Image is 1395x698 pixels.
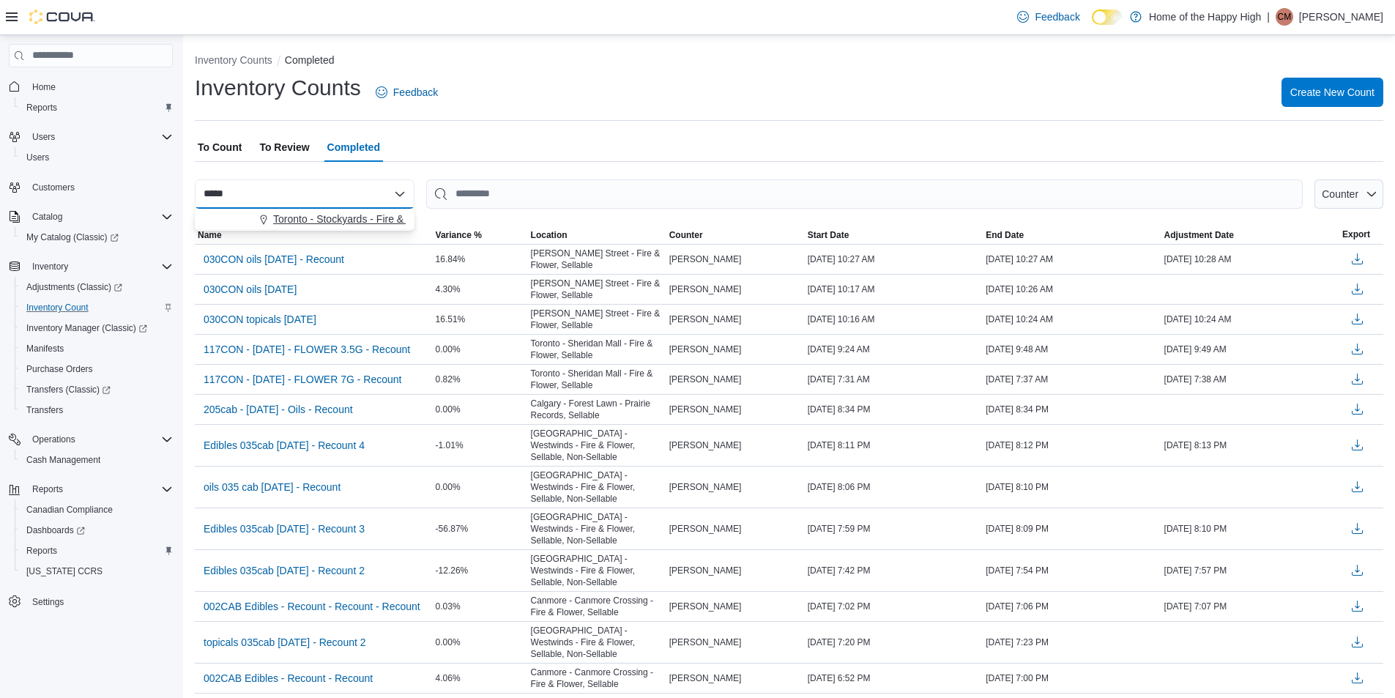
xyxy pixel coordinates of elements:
button: Inventory [3,256,179,277]
span: [PERSON_NAME] [669,481,742,493]
div: Calgary - Forest Lawn - Prairie Records, Sellable [528,395,666,424]
span: Users [21,149,173,166]
span: CM [1278,8,1292,26]
div: -12.26% [433,562,528,579]
button: Transfers [15,400,179,420]
div: [GEOGRAPHIC_DATA] - Westwinds - Fire & Flower, Sellable, Non-Sellable [528,550,666,591]
span: Manifests [21,340,173,357]
div: 0.00% [433,634,528,651]
button: 030CON oils [DATE] [198,278,302,300]
span: Create New Count [1290,85,1374,100]
div: [DATE] 8:11 PM [805,437,983,454]
div: [PERSON_NAME] Street - Fire & Flower, Sellable [528,275,666,304]
span: Reports [26,102,57,114]
div: Cindy Ma [1276,8,1293,26]
span: Transfers [21,401,173,419]
span: Users [26,152,49,163]
span: Export [1342,229,1370,240]
span: Transfers [26,404,63,416]
span: Counter [1322,188,1358,200]
span: 030CON topicals [DATE] [204,312,316,327]
div: [DATE] 9:24 AM [805,341,983,358]
span: [PERSON_NAME] [669,601,742,612]
div: 0.00% [433,478,528,496]
div: 16.84% [433,250,528,268]
span: [PERSON_NAME] [669,672,742,684]
button: Customers [3,177,179,198]
input: This is a search bar. After typing your query, hit enter to filter the results lower in the page. [426,179,1303,209]
button: Inventory Count [15,297,179,318]
div: [DATE] 10:17 AM [805,281,983,298]
button: Purchase Orders [15,359,179,379]
span: Dashboards [21,521,173,539]
span: Catalog [26,208,173,226]
a: My Catalog (Classic) [21,229,124,246]
div: [DATE] 10:24 AM [1161,311,1339,328]
span: 002CAB Edibles - Recount - Recount [204,671,373,686]
div: Canmore - Canmore Crossing - Fire & Flower, Sellable [528,592,666,621]
div: [DATE] 10:28 AM [1161,250,1339,268]
div: [DATE] 10:26 AM [983,281,1161,298]
div: [DATE] 8:34 PM [805,401,983,418]
a: Transfers [21,401,69,419]
button: Dismiss toast [1354,634,1372,651]
button: Toronto - Stockyards - Fire & Flower [195,209,414,230]
span: Variance % [436,229,482,241]
a: Canadian Compliance [21,501,119,519]
span: Settings [26,592,173,610]
button: Catalog [26,208,68,226]
button: Inventory [26,258,74,275]
span: topicals 035cab [DATE] - Recount 2 [204,635,366,650]
button: Cash Management [15,450,179,470]
span: [PERSON_NAME] [669,523,742,535]
button: Operations [3,429,179,450]
a: [US_STATE] CCRS [21,563,108,580]
div: [DATE] 7:54 PM [983,562,1161,579]
div: Canmore - Canmore Crossing - Fire & Flower, Sellable [528,664,666,693]
span: Inventory Count [21,299,173,316]
button: Edibles 035cab [DATE] - Recount 4 [198,434,371,456]
span: Washington CCRS [21,563,173,580]
div: 4.30% [433,281,528,298]
div: [DATE] 10:27 AM [983,250,1161,268]
div: [DATE] 7:02 PM [805,598,983,615]
div: [DATE] 8:13 PM [1161,437,1339,454]
button: Manifests [15,338,179,359]
span: Canadian Compliance [21,501,173,519]
span: Reports [26,545,57,557]
div: [DATE] 7:57 PM [1161,562,1339,579]
span: Location [531,229,568,241]
p: | [1267,8,1270,26]
span: Transfers (Classic) [21,381,173,398]
span: 117CON - [DATE] - FLOWER 7G - Recount [204,372,401,387]
div: [PERSON_NAME] Street - Fire & Flower, Sellable [528,245,666,274]
span: [PERSON_NAME] [669,439,742,451]
span: Cash Management [26,454,100,466]
button: Catalog [3,207,179,227]
a: Purchase Orders [21,360,99,378]
div: Adjustment Completed [1161,657,1372,675]
button: Start Date [805,226,983,244]
a: Transfers (Classic) [21,381,116,398]
a: My Catalog (Classic) [15,227,179,248]
div: [DATE] 7:00 PM [983,669,1161,687]
a: Dashboards [15,520,179,541]
a: Inventory Manager (Classic) [15,318,179,338]
span: Reports [21,542,173,560]
span: To Review [259,133,309,162]
div: [GEOGRAPHIC_DATA] - Westwinds - Fire & Flower, Sellable, Non-Sellable [528,508,666,549]
span: Dashboards [26,524,85,536]
span: Edibles 035cab [DATE] - Recount 4 [204,438,365,453]
button: Adjustment Date [1161,226,1339,244]
button: Operations [26,431,81,448]
button: Close list of options [394,188,406,200]
div: 4.06% [433,669,528,687]
div: 16.51% [433,311,528,328]
div: [DATE] 8:34 PM [983,401,1161,418]
div: [PERSON_NAME] Street - Fire & Flower, Sellable [528,305,666,334]
div: -1.01% [433,437,528,454]
span: Transfers (Classic) [26,384,111,396]
button: Reports [15,97,179,118]
div: [DATE] 7:23 PM [983,634,1161,651]
div: 0.00% [433,401,528,418]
